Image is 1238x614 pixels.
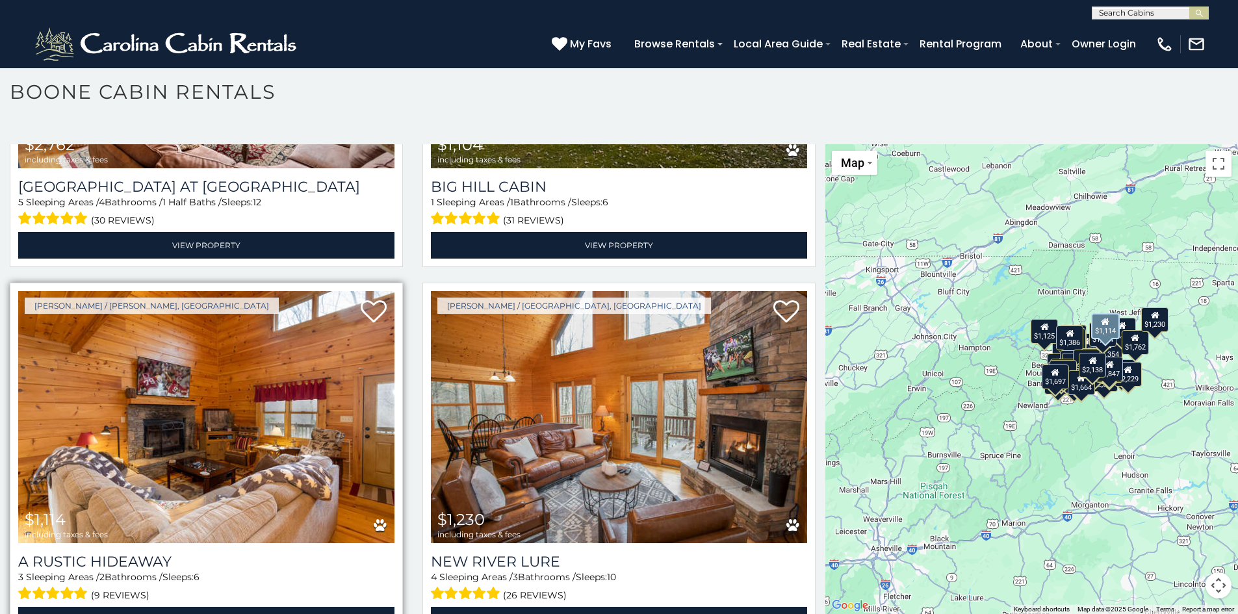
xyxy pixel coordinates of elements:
a: Big Hill Cabin [431,178,807,196]
a: View Property [18,232,394,259]
div: $1,086 [1059,325,1087,350]
div: $2,229 [1115,362,1142,387]
span: 1 Half Baths / [162,196,222,208]
a: Browse Rentals [628,32,721,55]
span: 4 [431,571,437,583]
span: 2 [99,571,105,583]
div: $1,114 [1091,313,1120,339]
a: A Rustic Hideaway $1,114 including taxes & fees [18,291,394,543]
button: Change map style [832,151,877,175]
a: View Property [431,232,807,259]
div: Sleeping Areas / Bathrooms / Sleeps: [18,196,394,229]
span: $2,762 [25,135,75,154]
div: $1,556 [1050,359,1077,384]
a: Local Area Guide [727,32,829,55]
a: A Rustic Hideaway [18,553,394,570]
div: $1,104 [1090,322,1117,347]
a: Owner Login [1065,32,1142,55]
span: Map [841,156,864,170]
span: Map data ©2025 Google [1077,606,1148,613]
span: (31 reviews) [503,212,564,229]
div: $1,230 [1142,307,1169,331]
div: Sleeping Areas / Bathrooms / Sleeps: [18,570,394,604]
div: $1,372 [1048,362,1076,387]
img: New River Lure [431,291,807,543]
div: $2,301 [1090,366,1118,391]
a: Rental Program [913,32,1008,55]
div: $1,302 [1072,348,1100,373]
div: $1,354 [1095,337,1122,361]
span: 4 [99,196,105,208]
span: including taxes & fees [25,155,108,164]
span: 6 [194,571,200,583]
button: Keyboard shortcuts [1014,605,1070,614]
a: Open this area in Google Maps (opens a new window) [829,597,871,614]
div: $2,138 [1079,353,1107,377]
a: [PERSON_NAME] / [PERSON_NAME], [GEOGRAPHIC_DATA] [25,298,279,314]
div: $1,334 [1063,353,1090,377]
span: 5 [18,196,23,208]
span: 10 [607,571,616,583]
div: $1,639 [1096,357,1123,382]
div: $1,458 [1074,349,1101,374]
a: My Favs [552,36,615,53]
h3: Ridge Haven Lodge at Echota [18,178,394,196]
span: 3 [18,571,23,583]
button: Map camera controls [1206,572,1232,598]
div: $1,386 [1057,326,1084,350]
span: My Favs [570,36,612,52]
span: 3 [513,571,518,583]
div: $3,419 [1053,340,1080,365]
div: $1,664 [1068,370,1095,394]
span: 12 [253,196,261,208]
span: (9 reviews) [91,587,149,604]
span: including taxes & fees [437,155,521,164]
a: Terms (opens in new tab) [1156,606,1174,613]
div: Sleeping Areas / Bathrooms / Sleeps: [431,570,807,604]
a: New River Lure [431,553,807,570]
img: Google [829,597,871,614]
span: (26 reviews) [503,587,567,604]
div: $1,762 [1122,330,1149,355]
a: Add to favorites [361,299,387,326]
div: $1,847 [1096,356,1123,381]
div: $1,319 [1109,318,1136,342]
a: New River Lure $1,230 including taxes & fees [431,291,807,543]
span: 1 [510,196,513,208]
img: phone-regular-white.png [1155,35,1174,53]
span: including taxes & fees [437,530,521,539]
a: [GEOGRAPHIC_DATA] at [GEOGRAPHIC_DATA] [18,178,394,196]
div: $2,485 [1050,358,1077,383]
div: $1,125 [1031,319,1059,344]
div: Sleeping Areas / Bathrooms / Sleeps: [431,196,807,229]
button: Toggle fullscreen view [1206,151,1232,177]
a: About [1014,32,1059,55]
span: $1,230 [437,510,485,529]
span: 6 [602,196,608,208]
span: (30 reviews) [91,212,155,229]
a: Report a map error [1182,606,1234,613]
div: $1,294 [1044,369,1072,394]
a: [PERSON_NAME] / [GEOGRAPHIC_DATA], [GEOGRAPHIC_DATA] [437,298,711,314]
img: A Rustic Hideaway [18,291,394,543]
span: $1,114 [25,510,66,529]
img: mail-regular-white.png [1187,35,1206,53]
img: White-1-2.png [32,25,302,64]
a: Add to favorites [773,299,799,326]
span: 1 [431,196,434,208]
span: $1,104 [437,135,483,154]
span: including taxes & fees [25,530,108,539]
a: Real Estate [835,32,907,55]
div: $1,697 [1042,364,1069,389]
